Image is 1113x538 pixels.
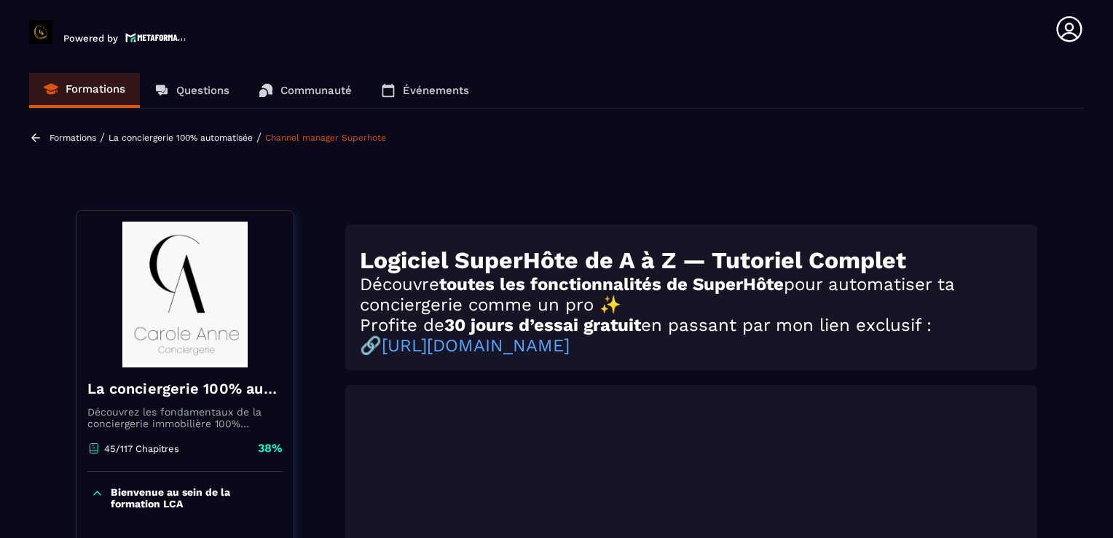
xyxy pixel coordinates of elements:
h4: La conciergerie 100% automatisée [87,378,283,399]
p: Powered by [63,33,118,44]
p: Communauté [280,84,352,97]
a: Formations [50,133,96,143]
img: banner [87,222,283,367]
p: Bienvenue au sein de la formation LCA [111,486,279,510]
strong: 30 jours d’essai gratuit [444,315,641,335]
a: [URL][DOMAIN_NAME] [382,335,570,356]
h2: Découvre pour automatiser ta conciergerie comme un pro ✨ [360,274,1023,315]
p: Événements [403,84,469,97]
h2: 🔗 [360,335,1023,356]
strong: toutes les fonctionnalités de SuperHôte [439,274,784,295]
p: Questions [176,84,229,97]
a: Questions [140,73,244,108]
h2: Profite de en passant par mon lien exclusif : [360,315,1023,335]
img: logo [125,31,186,44]
p: 38% [258,440,283,456]
a: Channel manager Superhote [265,133,386,143]
span: / [256,130,261,144]
p: 45/117 Chapitres [104,443,179,454]
strong: Logiciel SuperHôte de A à Z — Tutoriel Complet [360,246,906,274]
p: Découvrez les fondamentaux de la conciergerie immobilière 100% automatisée. Cette formation est c... [87,406,283,429]
a: Communauté [244,73,366,108]
a: Événements [366,73,484,108]
a: Formations [29,73,140,108]
a: La conciergerie 100% automatisée [109,133,253,143]
span: / [100,130,105,144]
p: Formations [66,82,125,95]
img: logo-branding [29,20,52,44]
